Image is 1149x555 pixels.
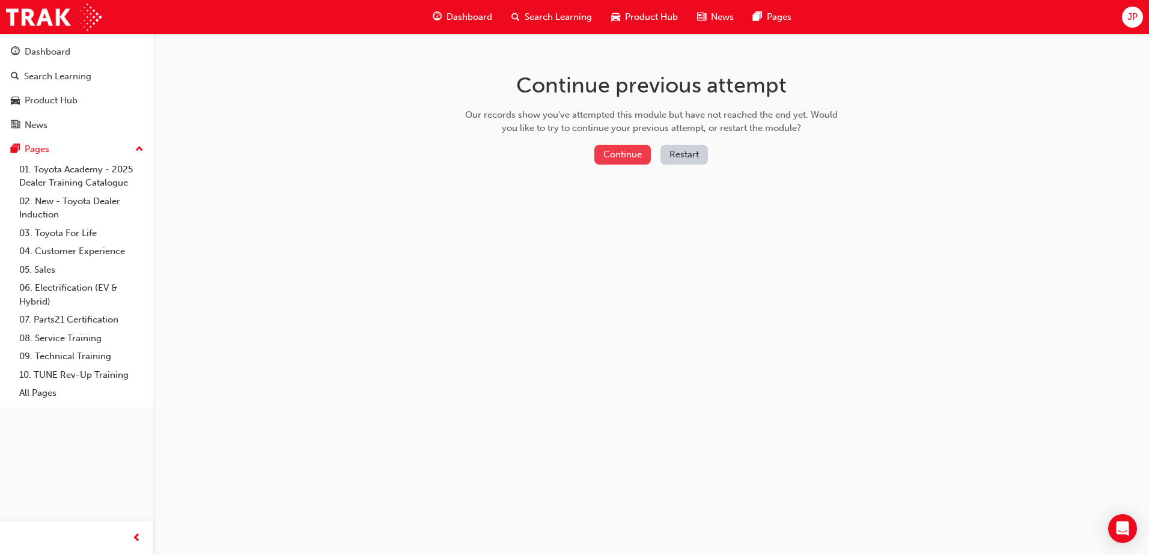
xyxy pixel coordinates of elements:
a: news-iconNews [687,5,743,29]
span: guage-icon [11,47,20,58]
div: News [25,118,47,132]
a: All Pages [14,384,148,402]
a: 08. Service Training [14,329,148,348]
a: 04. Customer Experience [14,242,148,261]
div: Our records show you've attempted this module but have not reached the end yet. Would you like to... [461,108,842,135]
a: 06. Electrification (EV & Hybrid) [14,279,148,311]
span: JP [1127,10,1138,24]
a: 07. Parts21 Certification [14,311,148,329]
button: Continue [594,145,651,165]
span: search-icon [11,71,19,82]
div: Open Intercom Messenger [1108,514,1137,543]
span: Product Hub [625,10,678,24]
span: guage-icon [433,10,442,25]
a: 09. Technical Training [14,347,148,366]
span: pages-icon [753,10,762,25]
a: 10. TUNE Rev-Up Training [14,366,148,384]
a: Dashboard [5,41,148,63]
button: Pages [5,138,148,160]
span: search-icon [511,10,520,25]
div: Pages [25,142,49,156]
span: pages-icon [11,144,20,155]
span: news-icon [11,120,20,131]
span: car-icon [11,96,20,106]
a: Search Learning [5,65,148,88]
button: JP [1122,7,1143,28]
div: Search Learning [24,70,91,83]
span: up-icon [135,142,144,157]
a: 03. Toyota For Life [14,224,148,243]
a: pages-iconPages [743,5,801,29]
button: DashboardSearch LearningProduct HubNews [5,38,148,138]
h1: Continue previous attempt [461,72,842,99]
span: Pages [767,10,791,24]
a: car-iconProduct Hub [602,5,687,29]
a: 05. Sales [14,261,148,279]
span: prev-icon [132,531,141,546]
span: car-icon [611,10,620,25]
span: Dashboard [446,10,492,24]
a: Product Hub [5,89,148,112]
div: Dashboard [25,45,70,59]
a: guage-iconDashboard [423,5,502,29]
span: News [711,10,734,24]
img: Trak [6,4,102,31]
button: Restart [660,145,708,165]
div: Product Hub [25,94,78,108]
a: 01. Toyota Academy - 2025 Dealer Training Catalogue [14,160,148,192]
a: search-iconSearch Learning [502,5,602,29]
a: News [5,114,148,136]
span: news-icon [697,10,706,25]
a: 02. New - Toyota Dealer Induction [14,192,148,224]
span: Search Learning [525,10,592,24]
